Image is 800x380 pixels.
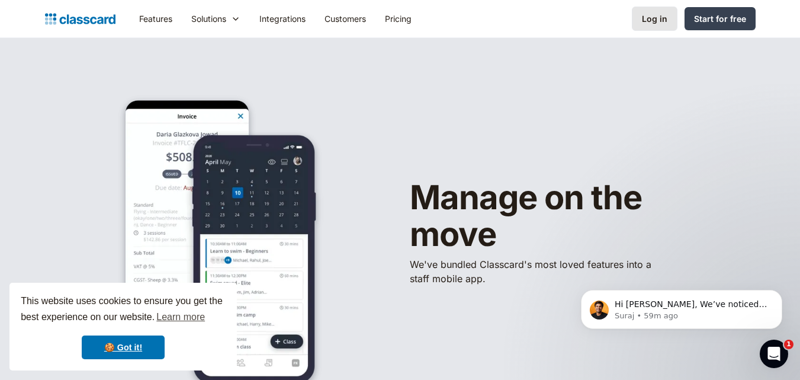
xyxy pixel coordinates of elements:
[130,5,182,32] a: Features
[155,308,207,326] a: learn more about cookies
[250,5,315,32] a: Integrations
[82,336,165,359] a: dismiss cookie message
[410,257,658,286] p: We've bundled ​Classcard's most loved features into a staff mobile app.
[632,7,677,31] a: Log in
[375,5,421,32] a: Pricing
[563,265,800,348] iframe: Intercom notifications message
[642,12,667,25] div: Log in
[315,5,375,32] a: Customers
[191,12,226,25] div: Solutions
[410,180,718,253] h1: Manage on the move
[45,11,115,27] a: Logo
[685,7,756,30] a: Start for free
[182,5,250,32] div: Solutions
[760,340,788,368] iframe: Intercom live chat
[694,12,746,25] div: Start for free
[9,283,237,371] div: cookieconsent
[784,340,793,349] span: 1
[21,294,226,326] span: This website uses cookies to ensure you get the best experience on our website.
